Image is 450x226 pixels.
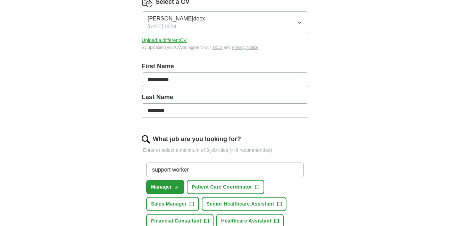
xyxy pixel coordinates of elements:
[142,93,308,102] label: Last Name
[142,135,150,144] img: search.png
[175,185,179,190] span: ✓
[232,45,259,50] a: Privacy Notice
[142,62,308,71] label: First Name
[142,37,187,44] button: Upload a differentCV
[146,197,199,211] button: Sales Manager
[221,217,272,225] span: Healthcare Assistant
[151,200,187,208] span: Sales Manager
[148,23,176,30] span: [DATE] 14:54
[151,183,172,191] span: Manager
[192,183,252,191] span: Patient Care Coordinator
[146,180,184,194] button: Manager✓
[142,147,308,154] p: Enter or select a minimum of 3 job titles (4-8 recommended)
[142,11,308,33] button: [PERSON_NAME]docx[DATE] 14:54
[146,163,304,177] input: Type a job title and press enter
[148,15,205,23] span: [PERSON_NAME]docx
[153,134,241,144] label: What job are you looking for?
[207,200,274,208] span: Senior Healthcare Assistant
[202,197,286,211] button: Senior Healthcare Assistant
[187,180,264,194] button: Patient Care Coordinator
[212,45,223,50] a: T&Cs
[151,217,201,225] span: Financial Consultant
[142,44,308,51] div: By uploading your CV you agree to our and .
